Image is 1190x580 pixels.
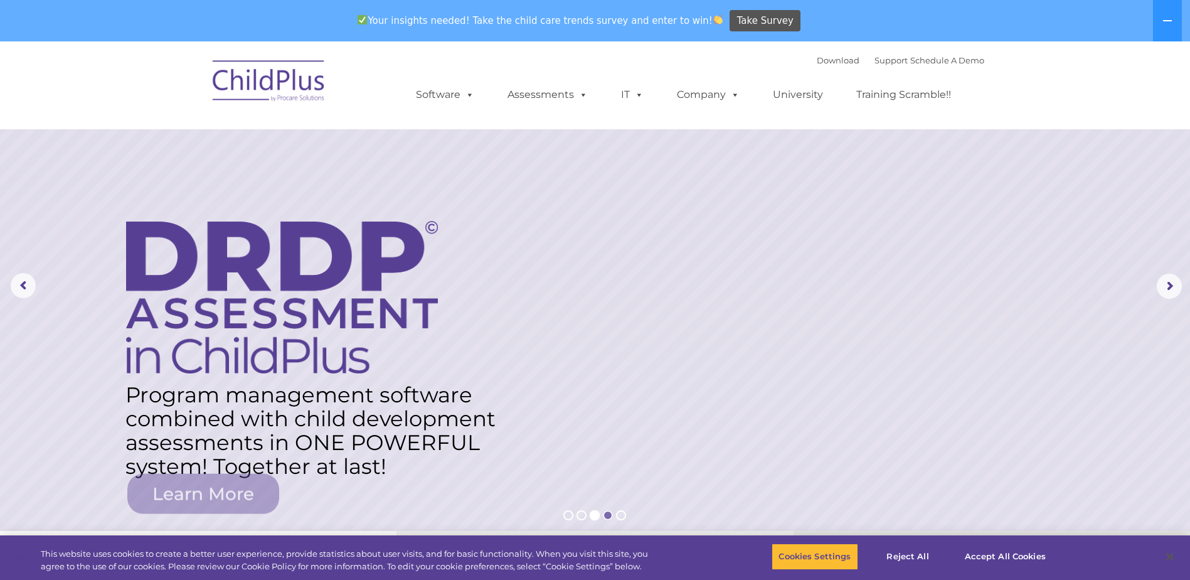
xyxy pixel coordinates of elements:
[353,8,728,33] span: Your insights needed! Take the child care trends survey and enter to win!
[664,82,752,107] a: Company
[206,51,332,114] img: ChildPlus by Procare Solutions
[174,134,228,144] span: Phone number
[730,10,800,32] a: Take Survey
[41,548,654,572] div: This website uses cookies to create a better user experience, provide statistics about user visit...
[958,544,1053,570] button: Accept All Cookies
[358,15,367,24] img: ✅
[495,82,600,107] a: Assessments
[869,544,947,570] button: Reject All
[817,55,984,65] font: |
[608,82,656,107] a: IT
[910,55,984,65] a: Schedule A Demo
[713,15,723,24] img: 👏
[127,474,279,514] a: Learn More
[760,82,836,107] a: University
[125,383,506,478] rs-layer: Program management software combined with child development assessments in ONE POWERFUL system! T...
[874,55,908,65] a: Support
[1156,543,1184,571] button: Close
[772,544,858,570] button: Cookies Settings
[126,221,438,373] img: DRDP Assessment in ChildPlus
[403,82,487,107] a: Software
[817,55,859,65] a: Download
[844,82,964,107] a: Training Scramble!!
[737,10,794,32] span: Take Survey
[174,83,213,92] span: Last name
